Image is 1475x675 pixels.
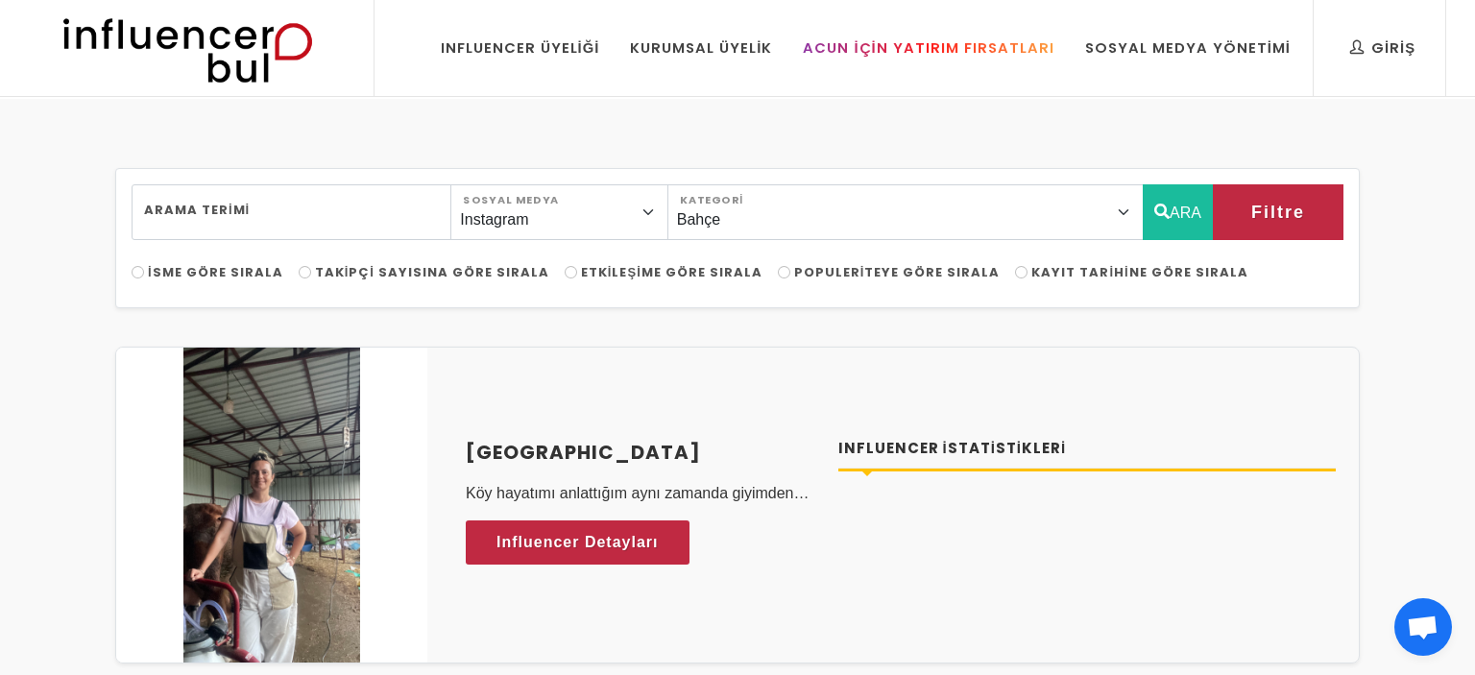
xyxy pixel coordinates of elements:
[1143,184,1213,240] button: ARA
[1015,266,1028,278] input: Kayıt Tarihine Göre Sırala
[1213,184,1343,240] button: Filtre
[1350,37,1415,59] div: Giriş
[132,266,144,278] input: İsme Göre Sırala
[132,184,451,240] input: Search..
[803,37,1053,59] div: Acun İçin Yatırım Fırsatları
[778,266,790,278] input: Populeriteye Göre Sırala
[1085,37,1291,59] div: Sosyal Medya Yönetimi
[630,37,772,59] div: Kurumsal Üyelik
[496,528,659,557] span: Influencer Detayları
[466,438,815,467] a: [GEOGRAPHIC_DATA]
[148,263,283,281] span: İsme Göre Sırala
[1031,263,1247,281] span: Kayıt Tarihine Göre Sırala
[1394,598,1452,656] div: Açık sohbet
[315,263,549,281] span: Takipçi Sayısına Göre Sırala
[1251,196,1305,229] span: Filtre
[565,266,577,278] input: Etkileşime Göre Sırala
[794,263,1001,281] span: Populeriteye Göre Sırala
[466,520,689,565] a: Influencer Detayları
[466,482,815,505] p: Köy hayatımı anlattığım aynı zamanda giyimden makyaja cilt bakımında bahçe işlerine ve kullandığı...
[299,266,311,278] input: Takipçi Sayısına Göre Sırala
[838,438,1337,460] h4: Influencer İstatistikleri
[441,37,600,59] div: Influencer Üyeliği
[581,263,762,281] span: Etkileşime Göre Sırala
